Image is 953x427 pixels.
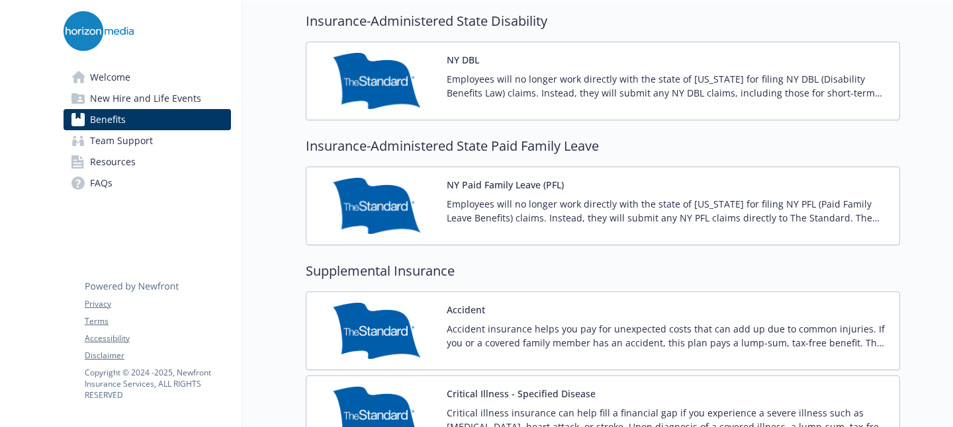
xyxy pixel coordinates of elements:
[85,332,230,344] a: Accessibility
[317,178,436,234] img: Standard Insurance Company carrier logo
[447,322,889,350] p: Accident insurance helps you pay for unexpected costs that can add up due to common injuries. If ...
[64,109,231,130] a: Benefits
[85,350,230,362] a: Disclaimer
[90,88,201,109] span: New Hire and Life Events
[447,178,564,192] button: NY Paid Family Leave (PFL)
[64,130,231,151] a: Team Support
[85,367,230,401] p: Copyright © 2024 - 2025 , Newfront Insurance Services, ALL RIGHTS RESERVED
[447,53,479,67] button: NY DBL
[64,67,231,88] a: Welcome
[306,11,900,31] h2: Insurance-Administered State Disability
[85,315,230,327] a: Terms
[85,298,230,310] a: Privacy
[306,261,900,281] h2: Supplemental Insurance
[64,173,231,194] a: FAQs
[90,67,130,88] span: Welcome
[90,109,126,130] span: Benefits
[90,173,113,194] span: FAQs
[447,387,596,401] button: Critical Illness - Specified Disease
[90,130,153,151] span: Team Support
[447,72,889,100] p: Employees will no longer work directly with the state of [US_STATE] for filing NY DBL (Disability...
[64,88,231,109] a: New Hire and Life Events
[447,303,485,317] button: Accident
[317,53,436,109] img: Standard Insurance Company carrier logo
[90,151,136,173] span: Resources
[317,303,436,359] img: Standard Insurance Company carrier logo
[447,197,889,225] p: Employees will no longer work directly with the state of [US_STATE] for filing NY PFL (Paid Famil...
[306,136,900,156] h2: Insurance-Administered State Paid Family Leave
[64,151,231,173] a: Resources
